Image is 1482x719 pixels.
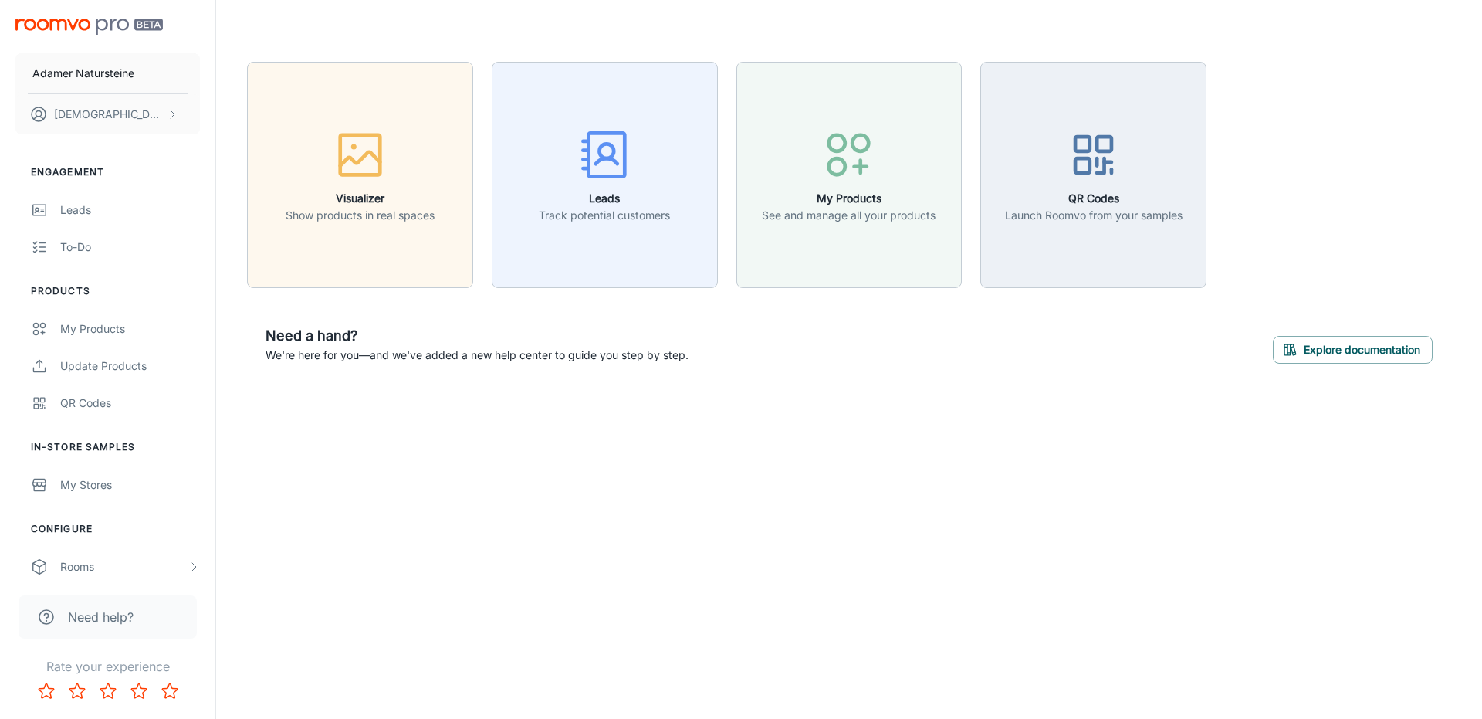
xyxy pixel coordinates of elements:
a: Explore documentation [1273,341,1433,356]
button: My ProductsSee and manage all your products [736,62,963,288]
img: Roomvo PRO Beta [15,19,163,35]
h6: Visualizer [286,190,435,207]
button: Explore documentation [1273,336,1433,364]
button: LeadsTrack potential customers [492,62,718,288]
p: See and manage all your products [762,207,936,224]
div: My Products [60,320,200,337]
a: LeadsTrack potential customers [492,166,718,181]
h6: QR Codes [1005,190,1183,207]
p: Adamer Natursteine [32,65,134,82]
p: [DEMOGRAPHIC_DATA] Zor [54,106,163,123]
button: Adamer Natursteine [15,53,200,93]
div: To-do [60,239,200,256]
h6: Need a hand? [266,325,689,347]
h6: My Products [762,190,936,207]
p: Launch Roomvo from your samples [1005,207,1183,224]
a: My ProductsSee and manage all your products [736,166,963,181]
p: We're here for you—and we've added a new help center to guide you step by step. [266,347,689,364]
button: [DEMOGRAPHIC_DATA] Zor [15,94,200,134]
div: Update Products [60,358,200,375]
button: QR CodesLaunch Roomvo from your samples [980,62,1206,288]
h6: Leads [539,190,670,207]
div: Leads [60,202,200,219]
a: QR CodesLaunch Roomvo from your samples [980,166,1206,181]
p: Show products in real spaces [286,207,435,224]
button: VisualizerShow products in real spaces [247,62,473,288]
div: QR Codes [60,395,200,412]
p: Track potential customers [539,207,670,224]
